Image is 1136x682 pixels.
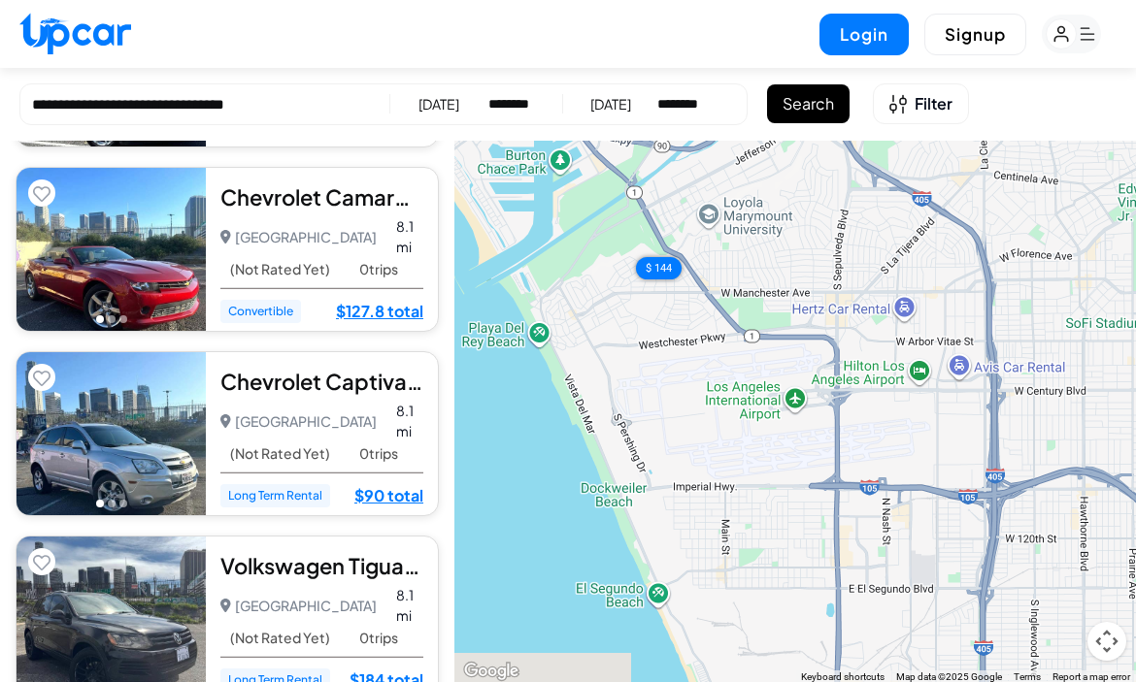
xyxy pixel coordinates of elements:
[590,94,631,114] div: [DATE]
[108,315,116,323] button: Go to photo 2
[636,256,682,278] div: $ 144
[230,445,330,462] span: (Not Rated Yet)
[336,299,423,324] a: $127.8 total
[767,84,850,123] button: Search
[220,367,423,396] div: Chevrolet Captiva Sport 2014
[108,500,116,507] button: Go to photo 2
[1052,671,1130,682] a: Report a map error
[28,548,55,575] button: Add to favorites
[396,401,423,441] span: 8.1 mi
[915,92,952,115] span: Filter
[220,592,377,619] p: [GEOGRAPHIC_DATA]
[418,94,459,114] div: [DATE]
[1087,622,1126,661] button: Map camera controls
[359,261,398,277] span: 0 trips
[28,364,55,391] button: Add to favorites
[119,500,127,507] button: Go to photo 3
[396,216,423,257] span: 8.1 mi
[359,630,398,646] span: 0 trips
[17,168,206,331] img: Car Image
[873,83,969,124] button: Open filters
[220,407,377,435] p: [GEOGRAPHIC_DATA]
[19,13,131,54] img: Upcar Logo
[924,14,1026,55] button: Signup
[230,261,330,277] span: (Not Rated Yet)
[230,630,330,646] span: (Not Rated Yet)
[220,182,423,211] div: Chevrolet Camaro 2014
[220,551,423,580] div: Volkswagen Tiguan Limited 2018
[17,352,206,515] img: Car Image
[220,300,301,323] span: Convertible
[28,179,55,207] button: Add to favorites
[354,483,423,508] a: $90 total
[220,223,377,250] p: [GEOGRAPHIC_DATA]
[819,14,909,55] button: Login
[119,315,127,323] button: Go to photo 3
[396,585,423,626] span: 8.1 mi
[1014,671,1041,682] a: Terms (opens in new tab)
[96,315,104,323] button: Go to photo 1
[359,445,398,462] span: 0 trips
[220,484,330,507] span: Long Term Rental
[96,500,104,507] button: Go to photo 1
[896,671,1002,682] span: Map data ©2025 Google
